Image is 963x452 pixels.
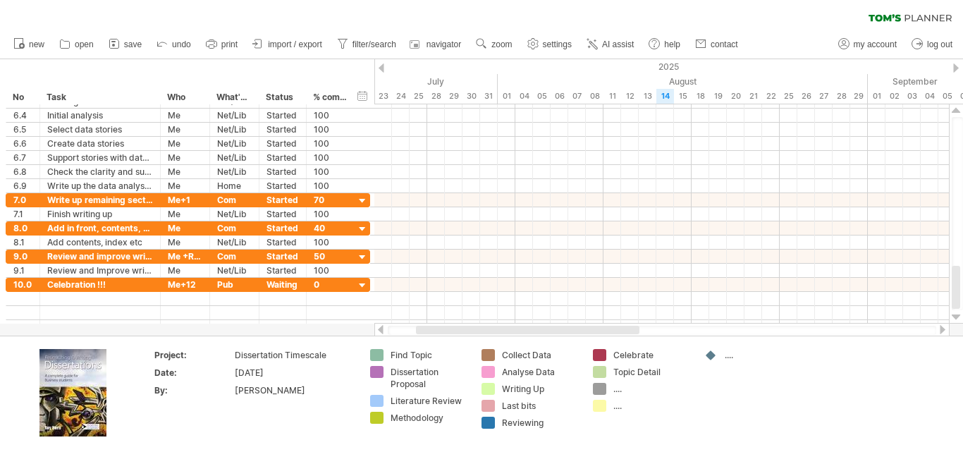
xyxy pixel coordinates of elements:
[266,193,299,207] div: Started
[154,349,232,361] div: Project:
[13,236,32,249] div: 8.1
[472,35,516,54] a: zoom
[47,90,152,104] div: Task
[656,89,674,104] div: Thursday, 14 August 2025
[235,384,353,396] div: [PERSON_NAME]
[780,89,797,104] div: Monday, 25 August 2025
[407,35,465,54] a: navigator
[167,90,202,104] div: Who
[314,264,348,277] div: 100
[75,39,94,49] span: open
[13,109,32,122] div: 6.4
[266,165,299,178] div: Started
[850,89,868,104] div: Friday, 29 August 2025
[47,236,153,249] div: Add contents, index etc
[266,264,299,277] div: Started
[314,193,348,207] div: 70
[613,400,690,412] div: ....
[551,89,568,104] div: Wednesday, 6 August 2025
[709,89,727,104] div: Tuesday, 19 August 2025
[927,39,952,49] span: log out
[692,89,709,104] div: Monday, 18 August 2025
[391,395,467,407] div: Literature Review
[29,39,44,49] span: new
[154,367,232,379] div: Date:
[217,151,252,164] div: Net/Lib
[797,89,815,104] div: Tuesday, 26 August 2025
[833,89,850,104] div: Thursday, 28 August 2025
[502,417,579,429] div: Reviewing
[266,207,299,221] div: Started
[314,123,348,136] div: 100
[603,89,621,104] div: Monday, 11 August 2025
[13,221,32,235] div: 8.0
[266,236,299,249] div: Started
[47,221,153,235] div: Add in front, contents, abstr etc
[462,89,480,104] div: Wednesday, 30 July 2025
[533,89,551,104] div: Tuesday, 5 August 2025
[47,193,153,207] div: Write up remaining sections
[727,89,744,104] div: Wednesday, 20 August 2025
[314,165,348,178] div: 100
[333,35,400,54] a: filter/search
[168,278,202,291] div: Me+12
[217,179,252,193] div: Home
[744,89,762,104] div: Thursday, 21 August 2025
[168,123,202,136] div: Me
[762,89,780,104] div: Friday, 22 August 2025
[168,151,202,164] div: Me
[502,383,579,395] div: Writing Up
[217,236,252,249] div: Net/Lib
[217,278,252,291] div: Pub
[543,39,572,49] span: settings
[13,137,32,150] div: 6.6
[314,151,348,164] div: 100
[391,349,467,361] div: Find Topic
[711,39,738,49] span: contact
[725,349,802,361] div: ....
[266,137,299,150] div: Started
[168,137,202,150] div: Me
[249,35,326,54] a: import / export
[427,39,461,49] span: navigator
[835,35,901,54] a: my account
[168,165,202,178] div: Me
[498,89,515,104] div: Friday, 1 August 2025
[502,349,579,361] div: Collect Data
[903,89,921,104] div: Wednesday, 3 September 2025
[266,123,299,136] div: Started
[217,221,252,235] div: Com
[47,109,153,122] div: Initial analysis
[154,384,232,396] div: By:
[491,39,512,49] span: zoom
[645,35,685,54] a: help
[314,250,348,263] div: 50
[313,90,347,104] div: % complete
[217,264,252,277] div: Net/Lib
[524,35,576,54] a: settings
[515,89,533,104] div: Monday, 4 August 2025
[168,250,202,263] div: Me +RGH
[639,89,656,104] div: Wednesday, 13 August 2025
[692,35,742,54] a: contact
[172,39,191,49] span: undo
[168,221,202,235] div: Me
[47,264,153,277] div: Review and Improve writing
[268,39,322,49] span: import / export
[602,39,634,49] span: AI assist
[908,35,957,54] a: log out
[168,109,202,122] div: Me
[47,165,153,178] div: Check the clarity and support of the data stories
[502,400,579,412] div: Last bits
[502,366,579,378] div: Analyse Data
[498,74,868,89] div: August 2025
[445,89,462,104] div: Tuesday, 29 July 2025
[168,179,202,193] div: Me
[13,165,32,178] div: 6.8
[352,39,396,49] span: filter/search
[427,89,445,104] div: Monday, 28 July 2025
[314,109,348,122] div: 100
[586,89,603,104] div: Friday, 8 August 2025
[938,89,956,104] div: Friday, 5 September 2025
[47,151,153,164] div: Support stories with data, evidence, graphs etc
